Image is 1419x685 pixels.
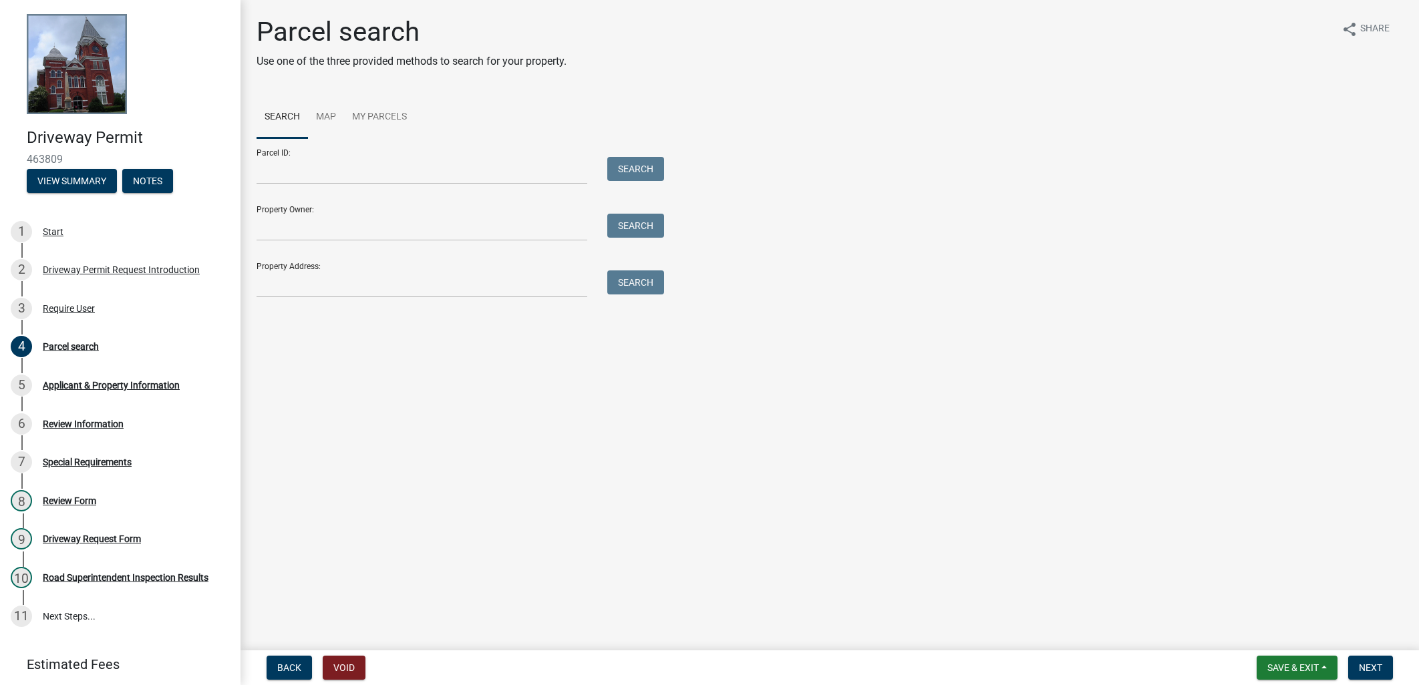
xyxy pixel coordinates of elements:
a: Map [308,96,344,139]
button: View Summary [27,169,117,193]
div: 8 [11,490,32,511]
div: 2 [11,259,32,280]
div: Driveway Permit Request Introduction [43,265,200,274]
button: Void [323,656,365,680]
div: Driveway Request Form [43,534,141,543]
div: 4 [11,336,32,357]
span: Save & Exit [1267,662,1319,673]
button: Search [607,157,664,181]
div: Require User [43,304,95,313]
button: Search [607,214,664,238]
div: 7 [11,451,32,473]
div: Start [43,227,63,236]
a: Search [257,96,308,139]
button: Notes [122,169,173,193]
span: 463809 [27,153,214,166]
div: 11 [11,606,32,627]
h1: Parcel search [257,16,567,48]
h4: Driveway Permit [27,128,230,148]
img: Talbot County, Georgia [27,14,127,114]
div: Review Information [43,419,124,429]
i: share [1342,21,1358,37]
button: Save & Exit [1257,656,1337,680]
div: 6 [11,413,32,435]
div: 5 [11,375,32,396]
div: 1 [11,221,32,242]
wm-modal-confirm: Notes [122,176,173,187]
button: Next [1348,656,1393,680]
span: Back [277,662,301,673]
span: Next [1359,662,1382,673]
div: Review Form [43,496,96,505]
button: shareShare [1331,16,1400,42]
div: Applicant & Property Information [43,381,180,390]
span: Share [1360,21,1390,37]
div: 10 [11,567,32,588]
div: 9 [11,528,32,549]
div: Special Requirements [43,457,132,467]
button: Search [607,270,664,294]
div: Road Superintendent Inspection Results [43,573,208,582]
a: Estimated Fees [11,651,219,678]
div: 3 [11,298,32,319]
wm-modal-confirm: Summary [27,176,117,187]
a: My Parcels [344,96,415,139]
p: Use one of the three provided methods to search for your property. [257,53,567,69]
div: Parcel search [43,342,99,351]
button: Back [267,656,312,680]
